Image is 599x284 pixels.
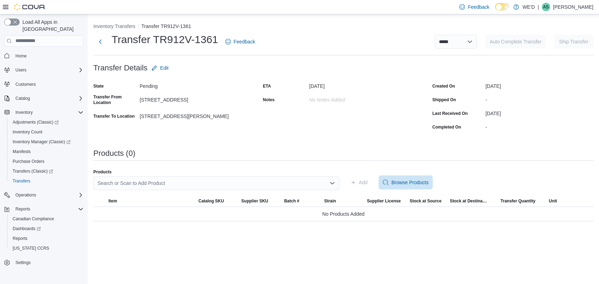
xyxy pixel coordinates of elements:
label: Shipped On [432,97,456,103]
label: ETA [263,83,271,89]
button: Stock at Source [404,195,447,207]
button: Purchase Orders [7,157,86,166]
span: Home [15,53,27,59]
span: Dashboards [13,226,41,231]
label: Last Received On [432,111,468,116]
img: Cova [14,4,46,11]
a: Transfers (Classic) [7,166,86,176]
button: Catalog SKU [196,195,239,207]
span: Reports [13,236,27,241]
div: - [485,122,593,130]
span: Canadian Compliance [13,216,54,222]
div: Pending [140,81,234,89]
span: Inventory [13,108,84,117]
button: Auto Complete Transfer [485,35,546,49]
span: Operations [13,191,84,199]
span: Customers [13,80,84,89]
span: Purchase Orders [13,159,45,164]
span: Auto Complete Transfer [490,38,541,45]
div: [DATE] [309,81,403,89]
button: Browse Products [379,175,433,189]
span: Home [13,51,84,60]
span: Reports [10,234,84,243]
a: Purchase Orders [10,157,47,166]
span: Load All Apps in [GEOGRAPHIC_DATA] [20,19,84,33]
span: Manifests [13,149,31,154]
span: Washington CCRS [10,244,84,252]
div: [STREET_ADDRESS][PERSON_NAME] [140,111,234,119]
span: Strain [324,198,336,204]
span: Stock at Destination [450,198,487,204]
a: Inventory Count [10,128,45,136]
div: [STREET_ADDRESS] [140,94,234,103]
p: | [538,3,539,11]
button: Ship Transfer [554,35,593,49]
span: Feedback [234,38,255,45]
button: Catalog [13,94,33,103]
button: Inventory Count [7,127,86,137]
div: [DATE] [485,81,593,89]
span: Manifests [10,147,84,156]
p: WE'D [523,3,535,11]
nav: An example of EuiBreadcrumbs [93,23,593,31]
button: [US_STATE] CCRS [7,243,86,253]
span: Batch # [284,198,299,204]
a: Transfers [10,177,33,185]
span: Transfer Quantity [500,198,535,204]
span: Canadian Compliance [10,215,84,223]
button: Transfer Quantity [490,195,546,207]
button: Reports [7,234,86,243]
span: Settings [13,258,84,267]
button: Next [93,35,107,49]
button: Operations [1,190,86,200]
span: Add [359,179,368,186]
a: Transfers (Classic) [10,167,56,175]
a: Reports [10,234,30,243]
h1: Transfer TR912V-1361 [112,33,218,47]
button: Catalog [1,93,86,103]
a: Canadian Compliance [10,215,57,223]
button: Inventory [13,108,35,117]
span: Ship Transfer [559,38,588,45]
button: Unit [546,195,572,207]
a: Inventory Manager (Classic) [7,137,86,147]
span: Transfers (Classic) [13,168,53,174]
span: Users [15,67,26,73]
a: Feedback [222,35,258,49]
a: [US_STATE] CCRS [10,244,52,252]
span: Browse Products [391,179,428,186]
button: Users [1,65,86,75]
label: State [93,83,104,89]
span: Dashboards [10,224,84,233]
span: Supplier License [367,198,401,204]
button: Reports [13,205,33,213]
span: Unit [549,198,557,204]
input: Dark Mode [495,3,510,11]
button: Users [13,66,29,74]
span: Transfers (Classic) [10,167,84,175]
span: Supplier SKU [241,198,268,204]
span: Item [108,198,117,204]
button: Settings [1,257,86,268]
span: Users [13,66,84,74]
button: Stock at Destination [447,195,490,207]
span: No Products Added [322,210,365,218]
h3: Transfer Details [93,64,147,72]
button: Edit [149,61,171,75]
button: Add [348,175,371,189]
span: Transfers [10,177,84,185]
span: Inventory Count [13,129,42,135]
div: Aleks Stam [542,3,550,11]
button: Supplier SKU [239,195,281,207]
label: Notes [263,97,274,103]
a: Adjustments (Classic) [10,118,61,126]
button: Reports [1,204,86,214]
span: Adjustments (Classic) [13,119,59,125]
a: Dashboards [7,224,86,234]
p: [PERSON_NAME] [553,3,593,11]
span: Inventory Manager (Classic) [13,139,71,145]
div: No Notes added [309,94,403,103]
a: Home [13,52,29,60]
span: Edit [160,64,168,71]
